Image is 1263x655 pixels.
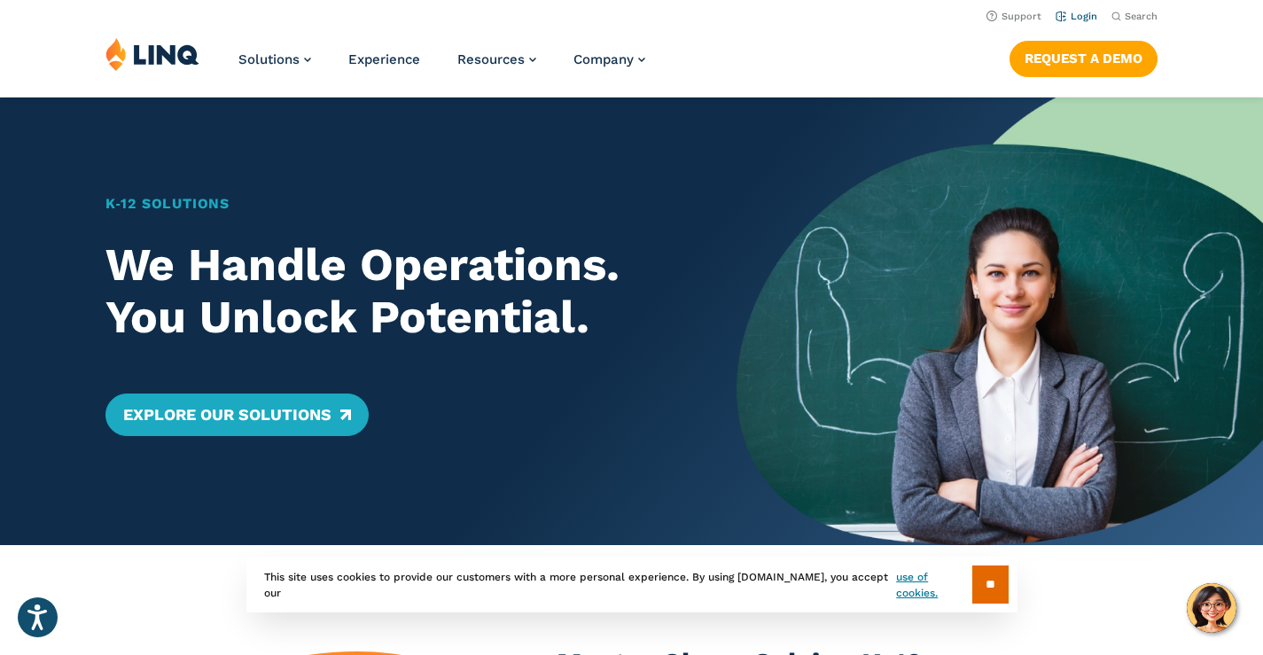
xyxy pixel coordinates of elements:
[246,557,1017,612] div: This site uses cookies to provide our customers with a more personal experience. By using [DOMAIN...
[1111,10,1158,23] button: Open Search Bar
[573,51,634,67] span: Company
[737,97,1263,545] img: Home Banner
[457,51,525,67] span: Resources
[1056,11,1097,22] a: Login
[105,37,199,71] img: LINQ | K‑12 Software
[238,51,300,67] span: Solutions
[1010,41,1158,76] a: Request a Demo
[105,238,685,343] h2: We Handle Operations. You Unlock Potential.
[1010,37,1158,76] nav: Button Navigation
[105,394,369,436] a: Explore Our Solutions
[573,51,645,67] a: Company
[1187,583,1236,633] button: Hello, have a question? Let’s chat.
[238,51,311,67] a: Solutions
[348,51,420,67] a: Experience
[896,569,971,601] a: use of cookies.
[105,193,685,214] h1: K‑12 Solutions
[1125,11,1158,22] span: Search
[986,11,1041,22] a: Support
[457,51,536,67] a: Resources
[238,37,645,96] nav: Primary Navigation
